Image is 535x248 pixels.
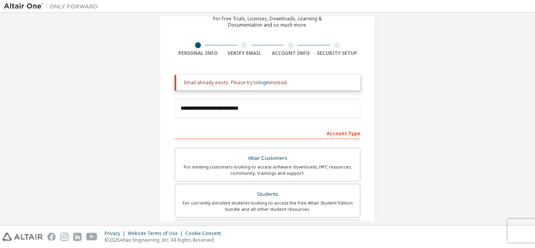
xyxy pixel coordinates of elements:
[180,189,355,200] div: Students
[4,2,102,10] img: Altair One
[86,233,98,241] img: youtube.svg
[180,153,355,164] div: Altair Customers
[60,233,69,241] img: instagram.svg
[314,50,361,56] div: Security Setup
[73,233,81,241] img: linkedin.svg
[105,237,226,243] p: © 2025 Altair Engineering, Inc. All Rights Reserved.
[47,233,56,241] img: facebook.svg
[180,200,355,212] div: For currently enrolled students looking to access the free Altair Student Edition bundle and all ...
[105,230,128,237] div: Privacy
[184,80,354,86] div: Email already exists. Please try to instead.
[128,230,185,237] div: Website Terms of Use
[221,50,268,56] div: Verify Email
[2,233,43,241] img: altair_logo.svg
[185,230,226,237] div: Cookie Consent
[175,127,360,139] div: Account Type
[267,50,314,56] div: Account Info
[180,164,355,176] div: For existing customers looking to access software downloads, HPC resources, community, trainings ...
[213,16,322,28] div: For Free Trials, Licenses, Downloads, Learning & Documentation and so much more.
[175,50,221,56] div: Personal Info
[258,79,270,86] a: login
